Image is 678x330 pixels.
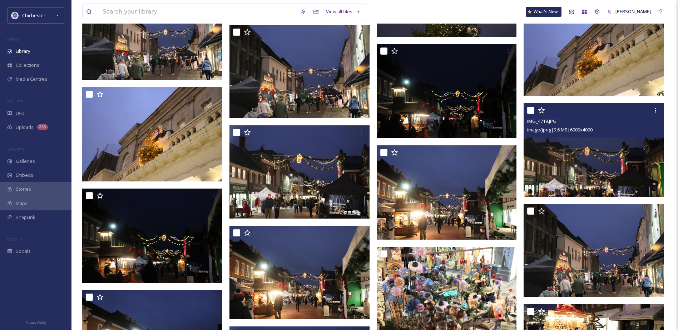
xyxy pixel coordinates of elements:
[7,237,21,242] span: SOCIALS
[16,158,35,165] span: Galleries
[615,8,651,15] span: [PERSON_NAME]
[322,5,364,19] a: View all files
[16,124,34,131] span: Uploads
[82,189,224,283] img: IMG_4712.JPG
[16,110,25,117] span: UGC
[16,76,47,82] span: Media Centres
[16,248,31,255] span: Socials
[527,118,556,124] span: IMG_4719.JPG
[16,172,33,179] span: Embeds
[229,125,370,219] img: IMG_4722.JPG
[527,126,593,133] span: image/jpeg | 9.6 MB | 6000 x 4000
[604,5,654,19] a: [PERSON_NAME]
[524,103,664,197] img: IMG_4719.JPG
[22,12,45,19] span: Chichester
[7,147,24,152] span: WIDGETS
[37,124,48,130] div: 233
[526,7,561,17] a: What's New
[16,48,30,55] span: Library
[11,12,19,19] img: Logo_of_Chichester_District_Council.png
[16,186,31,192] span: Stories
[524,204,664,297] img: IMG_4705.JPG
[16,200,28,207] span: Maps
[82,87,224,181] img: IMG_4708.JPG
[229,25,370,119] img: IMG_4703.JPG
[229,226,370,319] img: IMG_4711.JPG
[7,99,23,104] span: COLLECT
[524,2,665,96] img: IMG_4709.JPG
[25,320,46,325] span: Privacy Policy
[99,4,297,20] input: Search your library
[16,214,35,221] span: SnapLink
[7,37,20,42] span: MEDIA
[16,62,39,69] span: Collections
[377,44,518,138] img: IMG_4713.JPG
[25,318,46,326] a: Privacy Policy
[377,145,518,240] img: IMG_4710.JPG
